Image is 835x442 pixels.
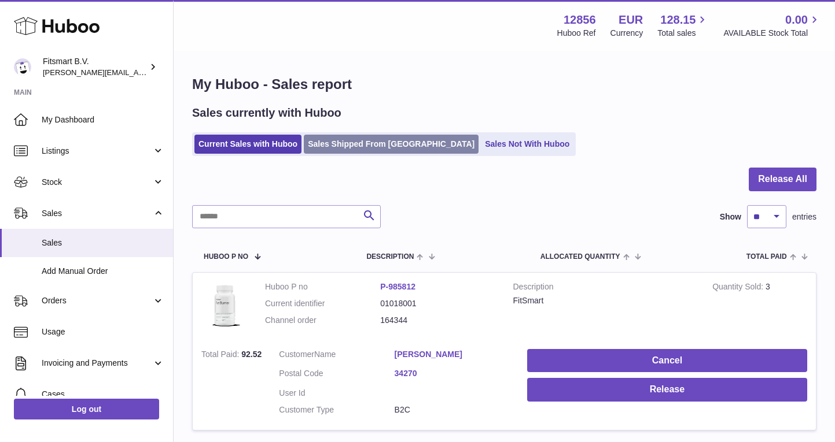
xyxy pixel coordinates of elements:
dt: Huboo P no [265,281,380,292]
label: Show [720,211,741,222]
img: jonathan@leaderoo.com [14,58,31,76]
span: ALLOCATED Quantity [540,253,620,261]
span: Description [366,253,414,261]
button: Release [527,378,807,402]
div: Huboo Ref [557,28,596,39]
strong: 12856 [564,12,596,28]
span: Invoicing and Payments [42,358,152,369]
span: Total sales [657,28,709,39]
span: Sales [42,237,164,248]
span: 128.15 [660,12,696,28]
span: Cases [42,389,164,400]
dt: Postal Code [279,368,394,382]
span: Huboo P no [204,253,248,261]
span: 92.52 [241,350,262,359]
dt: User Id [279,388,394,399]
dd: B2C [395,404,510,415]
td: 3 [704,273,816,340]
span: 0.00 [785,12,808,28]
span: Stock [42,177,152,188]
span: entries [792,211,816,222]
div: Currency [610,28,643,39]
span: Total paid [746,253,787,261]
dt: Current identifier [265,298,380,309]
button: Cancel [527,349,807,373]
strong: Total Paid [201,350,241,362]
span: Add Manual Order [42,266,164,277]
strong: EUR [619,12,643,28]
h2: Sales currently with Huboo [192,105,341,121]
a: [PERSON_NAME] [395,349,510,360]
h1: My Huboo - Sales report [192,75,816,94]
dt: Customer Type [279,404,394,415]
strong: Description [513,281,696,295]
dd: 164344 [380,315,495,326]
div: FitSmart [513,295,696,306]
a: 128.15 Total sales [657,12,709,39]
span: Sales [42,208,152,219]
span: [PERSON_NAME][EMAIL_ADDRESS][DOMAIN_NAME] [43,68,232,77]
a: Sales Shipped From [GEOGRAPHIC_DATA] [304,135,479,154]
strong: Quantity Sold [712,282,766,294]
span: Customer [279,350,314,359]
span: Usage [42,326,164,337]
a: Current Sales with Huboo [194,135,301,154]
dt: Name [279,349,394,363]
span: Orders [42,295,152,306]
a: P-985812 [380,282,415,291]
img: 1716287804.png [201,281,248,328]
dt: Channel order [265,315,380,326]
a: 0.00 AVAILABLE Stock Total [723,12,821,39]
a: 34270 [395,368,510,379]
dd: 01018001 [380,298,495,309]
span: My Dashboard [42,114,164,125]
button: Release All [749,168,816,191]
div: Fitsmart B.V. [43,56,147,78]
a: Sales Not With Huboo [481,135,573,154]
span: AVAILABLE Stock Total [723,28,821,39]
span: Listings [42,146,152,157]
a: Log out [14,399,159,419]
